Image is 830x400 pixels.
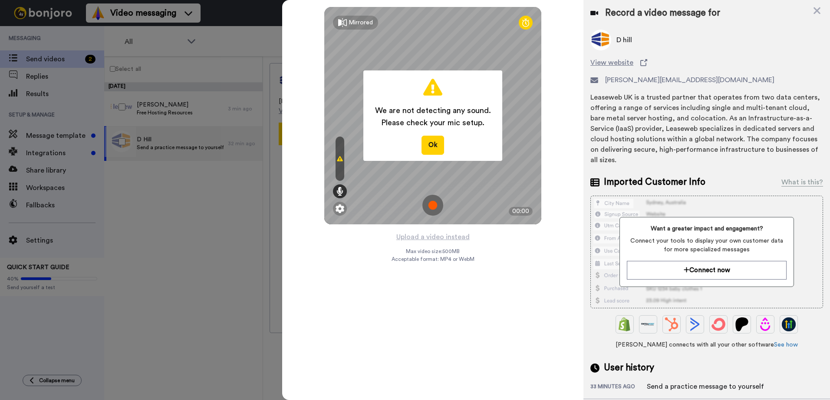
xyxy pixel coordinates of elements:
span: [PERSON_NAME] connects with all your other software [590,340,823,349]
img: ic_gear.svg [336,204,344,213]
span: Want a greater impact and engagement? [627,224,786,233]
span: Please check your mic setup. [375,117,491,129]
span: Connect your tools to display your own customer data for more specialized messages [627,237,786,254]
div: Leaseweb UK is a trusted partner that operates from two data centers, offering a range of service... [590,92,823,165]
img: Drip [758,317,772,331]
div: What is this? [781,177,823,187]
span: Max video size: 500 MB [406,248,460,255]
img: GoHighLevel [782,317,796,331]
a: See how [774,342,798,348]
button: Upload a video instead [394,231,472,243]
button: Connect now [627,261,786,280]
img: Patreon [735,317,749,331]
img: ConvertKit [711,317,725,331]
button: Ok [422,136,444,154]
span: User history [604,361,654,374]
img: Ontraport [641,317,655,331]
div: 33 minutes ago [590,383,647,392]
span: View website [590,57,633,68]
span: Acceptable format: MP4 or WebM [392,256,474,263]
img: ic_record_start.svg [422,195,443,216]
a: View website [590,57,823,68]
img: Shopify [618,317,632,331]
div: Send a practice message to yourself [647,381,764,392]
span: [PERSON_NAME][EMAIL_ADDRESS][DOMAIN_NAME] [605,75,774,85]
div: 00:00 [509,207,533,216]
span: Imported Customer Info [604,176,705,189]
span: We are not detecting any sound. [375,104,491,117]
img: ActiveCampaign [688,317,702,331]
img: Hubspot [665,317,678,331]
